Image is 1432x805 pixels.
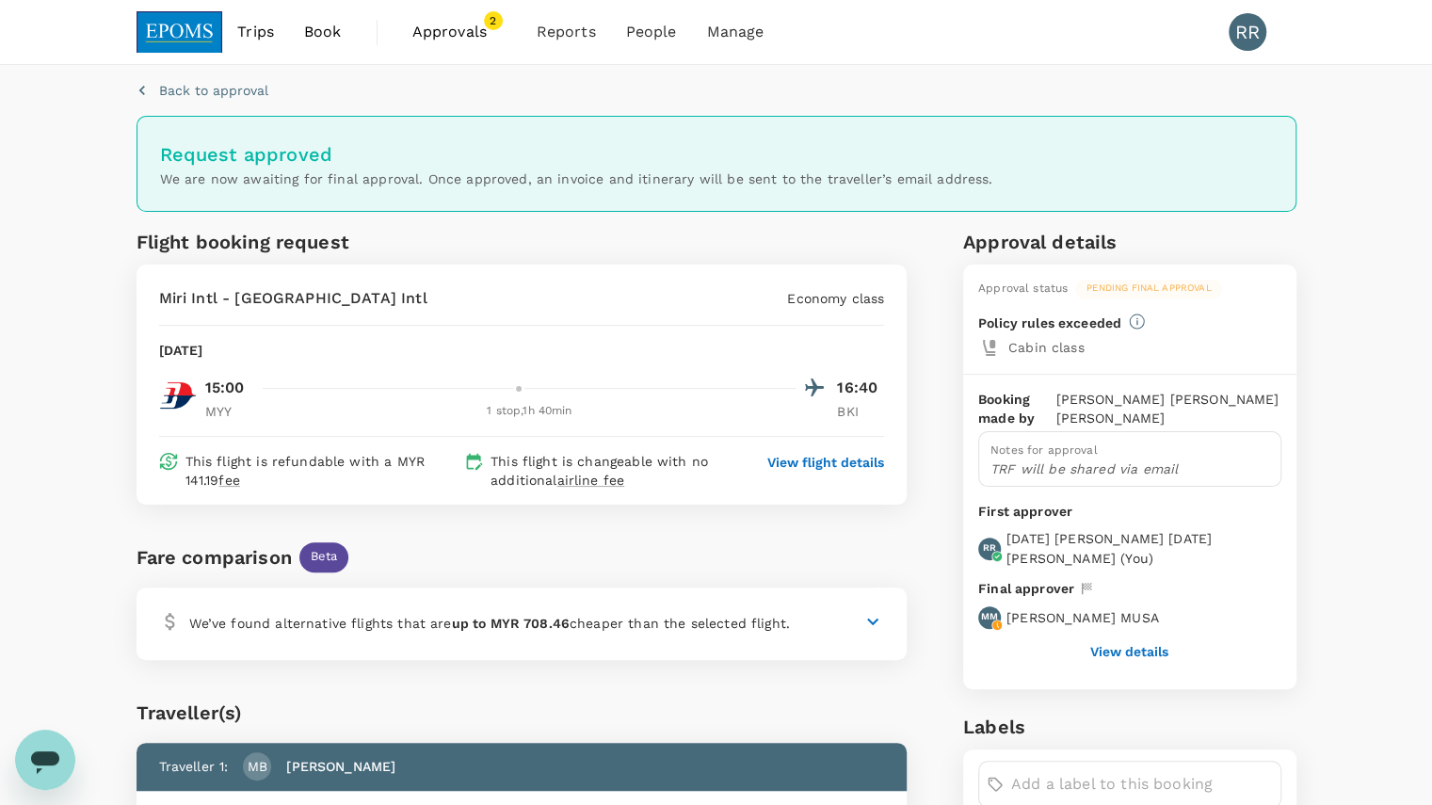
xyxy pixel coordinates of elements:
[137,227,518,257] h6: Flight booking request
[286,757,395,776] p: [PERSON_NAME]
[248,757,267,776] p: MB
[205,377,245,399] p: 15:00
[137,542,292,572] div: Fare comparison
[159,757,229,776] p: Traveller 1 :
[159,81,268,100] p: Back to approval
[837,402,884,421] p: BKI
[837,377,884,399] p: 16:40
[218,473,239,488] span: fee
[981,610,998,623] p: MM
[978,314,1121,332] p: Policy rules exceeded
[205,402,252,421] p: MYY
[491,452,732,490] p: This flight is changeable with no additional
[159,287,427,310] p: Miri Intl - [GEOGRAPHIC_DATA] Intl
[137,11,223,53] img: EPOMS SDN BHD
[990,443,1098,457] span: Notes for approval
[990,459,1269,478] p: TRF will be shared via email
[978,579,1074,599] p: Final approver
[137,81,268,100] button: Back to approval
[537,21,596,43] span: Reports
[767,453,884,472] button: View flight details
[412,21,507,43] span: Approvals
[237,21,274,43] span: Trips
[706,21,764,43] span: Manage
[159,341,203,360] p: [DATE]
[978,502,1281,522] p: First approver
[963,712,1296,742] h6: Labels
[963,227,1296,257] h6: Approval details
[1090,644,1168,659] button: View details
[304,21,342,43] span: Book
[978,390,1055,427] p: Booking made by
[1229,13,1266,51] div: RR
[137,698,908,728] div: Traveller(s)
[159,377,197,414] img: MH
[556,473,624,488] span: airline fee
[484,11,503,30] span: 2
[1006,608,1159,627] p: [PERSON_NAME] MUSA
[787,289,884,308] p: Economy class
[978,280,1068,298] div: Approval status
[626,21,677,43] span: People
[1008,338,1281,357] p: Cabin class
[983,541,996,555] p: RR
[299,548,349,566] span: Beta
[160,139,1273,169] h6: Request approved
[264,402,796,421] div: 1 stop , 1h 40min
[452,616,570,631] b: up to MYR 708.46
[15,730,75,790] iframe: Button to launch messaging window
[1006,529,1281,567] p: [DATE] [PERSON_NAME] [DATE] [PERSON_NAME] ( You )
[1055,390,1280,427] p: [PERSON_NAME] [PERSON_NAME] [PERSON_NAME]
[1011,769,1273,799] input: Add a label to this booking
[1075,282,1222,295] span: Pending final approval
[185,452,457,490] p: This flight is refundable with a MYR 141.19
[160,169,1273,188] p: We are now awaiting for final approval. Once approved, an invoice and itinerary will be sent to t...
[189,614,790,633] p: We’ve found alternative flights that are cheaper than the selected flight.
